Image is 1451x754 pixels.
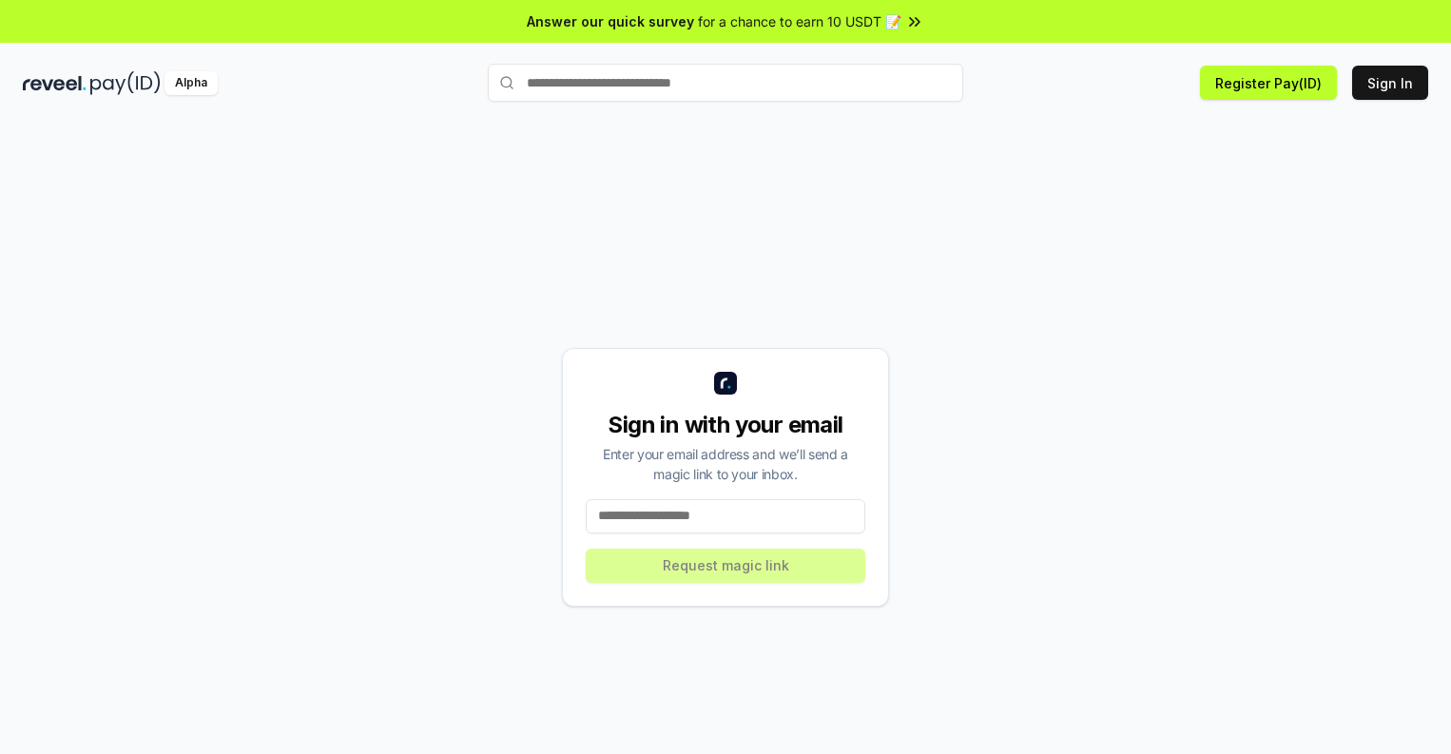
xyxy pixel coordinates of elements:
img: reveel_dark [23,71,87,95]
span: Answer our quick survey [527,11,694,31]
div: Sign in with your email [586,410,865,440]
span: for a chance to earn 10 USDT 📝 [698,11,901,31]
button: Sign In [1352,66,1428,100]
button: Register Pay(ID) [1200,66,1337,100]
img: pay_id [90,71,161,95]
div: Enter your email address and we’ll send a magic link to your inbox. [586,444,865,484]
div: Alpha [164,71,218,95]
img: logo_small [714,372,737,395]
